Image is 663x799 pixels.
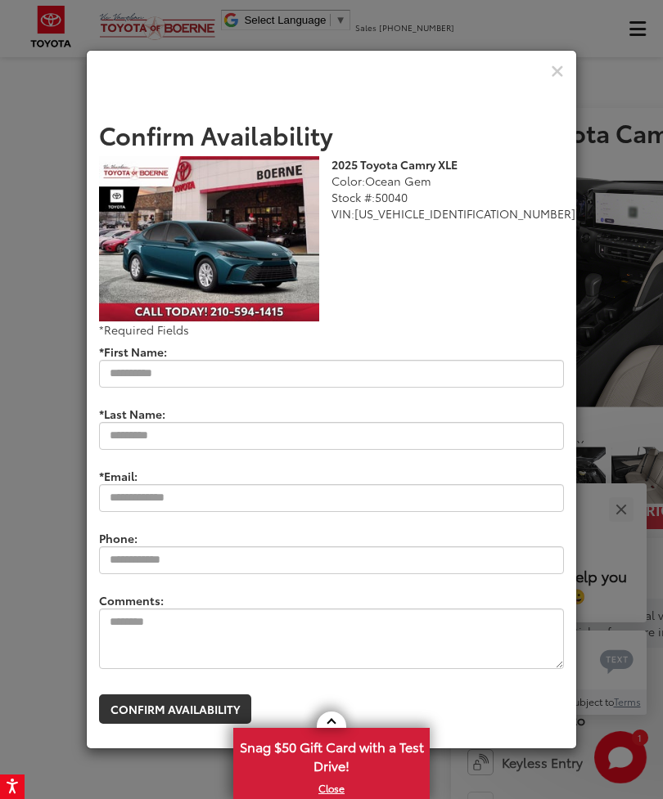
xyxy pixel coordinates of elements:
span: VIN: [331,205,354,222]
span: *Required Fields [99,321,189,338]
button: Close [551,61,564,80]
span: Ocean Gem [365,173,431,189]
label: Phone: [87,524,150,546]
label: *First Name: [87,338,179,360]
span: Color: [331,173,365,189]
span: 50040 [375,189,408,205]
span: Stock #: [331,189,375,205]
b: 2025 Toyota Camry XLE [331,156,458,173]
span: Snag $50 Gift Card with a Test Drive! [235,729,428,779]
span: [US_VEHICLE_IDENTIFICATION_NUMBER] [354,205,575,222]
img: 2025 Toyota Camry XLE [99,156,319,321]
label: *Email: [87,462,150,484]
button: Confirm Availability [99,694,251,724]
label: *Last Name: [87,400,178,422]
label: Comments: [87,586,176,608]
h2: Confirm Availability [99,121,564,148]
